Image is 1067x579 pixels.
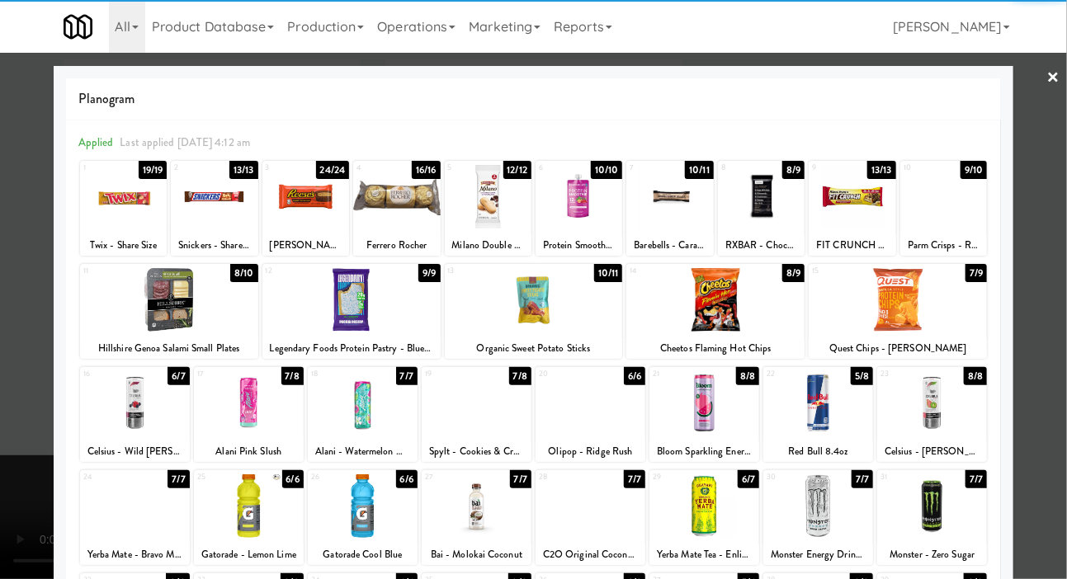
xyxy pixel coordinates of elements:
[447,235,529,256] div: Milano Double Dark Chocolate Cookies
[230,264,257,282] div: 8/10
[262,235,349,256] div: [PERSON_NAME]
[536,470,645,565] div: 287/7C2O Original Coconut Water
[629,235,711,256] div: Barebells - Caramel Cashew
[197,470,249,484] div: 25
[83,367,135,381] div: 16
[356,161,397,175] div: 4
[591,161,623,179] div: 10/10
[503,161,532,179] div: 12/12
[168,470,189,488] div: 7/7
[626,338,805,359] div: Cheetos Flaming Hot Chips
[282,470,304,488] div: 6/6
[630,264,715,278] div: 14
[782,161,805,179] div: 8/9
[538,441,643,462] div: Olipop - Ridge Rush
[171,235,257,256] div: Snickers - Share Size
[867,161,896,179] div: 13/13
[197,367,249,381] div: 17
[262,161,349,256] div: 324/24[PERSON_NAME]
[196,544,301,565] div: Gatorade - Lemon Lime
[536,161,622,256] div: 610/10Protein Smoothie - Raspberry Passionfruit
[229,161,258,179] div: 13/13
[265,338,438,359] div: Legendary Foods Protein Pastry - Blueberry
[881,367,932,381] div: 23
[624,470,645,488] div: 7/7
[811,338,984,359] div: Quest Chips - [PERSON_NAME]
[80,235,167,256] div: Twix - Share Size
[809,161,895,256] div: 913/13FIT CRUNCH - Peanut Butter Protein Bar
[965,470,987,488] div: 7/7
[80,544,190,565] div: Yerba Mate - Bravo Mango
[83,441,187,462] div: Celsius - Wild [PERSON_NAME]
[510,470,531,488] div: 7/7
[539,367,591,381] div: 20
[509,367,531,385] div: 7/8
[763,544,873,565] div: Monster Energy Drink - Zero Ultra
[64,12,92,41] img: Micromart
[736,367,759,385] div: 8/8
[1047,53,1060,104] a: ×
[266,264,352,278] div: 12
[422,544,531,565] div: Bai - Molokai Coconut
[812,264,898,278] div: 15
[767,367,819,381] div: 22
[78,134,114,150] span: Applied
[881,470,932,484] div: 31
[877,544,987,565] div: Monster - Zero Sugar
[139,161,168,179] div: 19/19
[880,441,984,462] div: Celsius - [PERSON_NAME]
[900,235,987,256] div: Parm Crisps - Ranch
[900,161,987,256] div: 109/10Parm Crisps - Ranch
[173,235,255,256] div: Snickers - Share Size
[262,264,441,359] div: 129/9Legendary Foods Protein Pastry - Blueberry
[538,235,620,256] div: Protein Smoothie - Raspberry Passionfruit
[78,87,989,111] span: Planogram
[766,544,871,565] div: Monster Energy Drink - Zero Ultra
[194,367,304,462] div: 177/8Alani Pink Slush
[626,161,713,256] div: 710/11Barebells - Caramel Cashew
[445,264,623,359] div: 1310/11Organic Sweet Potato Sticks
[652,441,757,462] div: Bloom Sparkling Energy - Strawberry Watermelon
[539,470,591,484] div: 28
[425,367,477,381] div: 19
[767,470,819,484] div: 30
[83,264,169,278] div: 11
[904,161,944,175] div: 10
[445,338,623,359] div: Organic Sweet Potato Sticks
[649,441,759,462] div: Bloom Sparkling Energy - Strawberry Watermelon
[353,235,440,256] div: Ferrero Rocher
[720,235,802,256] div: RXBAR - Chocolate Sea Salt
[308,544,418,565] div: Gatorade Cool Blue
[308,470,418,565] div: 266/6Gatorade Cool Blue
[424,544,529,565] div: Bai - Molokai Coconut
[649,470,759,565] div: 296/7Yerba Mate Tea - Enlighten Mint
[536,235,622,256] div: Protein Smoothie - Raspberry Passionfruit
[718,235,805,256] div: RXBAR - Chocolate Sea Salt
[448,264,534,278] div: 13
[80,338,258,359] div: Hillshire Genoa Salami Small Plates
[880,544,984,565] div: Monster - Zero Sugar
[539,161,579,175] div: 6
[649,367,759,462] div: 218/8Bloom Sparkling Energy - Strawberry Watermelon
[83,544,187,565] div: Yerba Mate - Bravo Mango
[422,441,531,462] div: Spylt - Cookies & Cream
[812,161,852,175] div: 9
[265,235,347,256] div: [PERSON_NAME]
[851,367,873,385] div: 5/8
[281,367,304,385] div: 7/8
[626,264,805,359] div: 148/9Cheetos Flaming Hot Chips
[311,367,363,381] div: 18
[811,235,893,256] div: FIT CRUNCH - Peanut Butter Protein Bar
[80,441,190,462] div: Celsius - Wild [PERSON_NAME]
[83,470,135,484] div: 24
[653,367,705,381] div: 21
[311,470,363,484] div: 26
[308,367,418,462] div: 187/7Alani - Watermelon Wave
[766,441,871,462] div: Red Bull 8.4oz
[877,367,987,462] div: 238/8Celsius - [PERSON_NAME]
[626,235,713,256] div: Barebells - Caramel Cashew
[738,470,759,488] div: 6/7
[120,134,250,150] span: Last applied [DATE] 4:12 am
[653,470,705,484] div: 29
[852,470,873,488] div: 7/7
